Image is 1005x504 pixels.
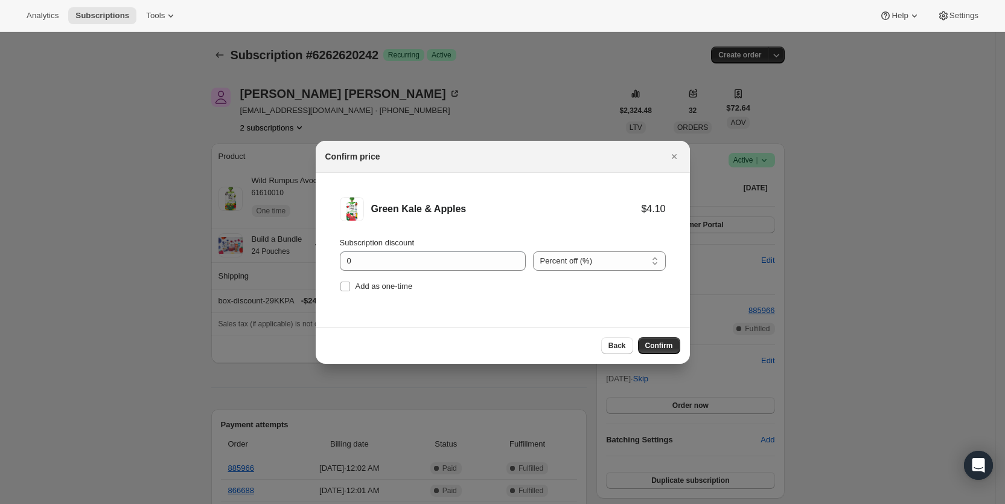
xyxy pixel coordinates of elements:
[27,11,59,21] span: Analytics
[638,337,680,354] button: Confirm
[340,238,415,247] span: Subscription discount
[325,150,380,163] h2: Confirm price
[964,451,993,480] div: Open Intercom Messenger
[645,341,673,351] span: Confirm
[371,203,642,215] div: Green Kale & Apples
[641,203,665,215] div: $4.10
[930,7,986,24] button: Settings
[68,7,136,24] button: Subscriptions
[146,11,165,21] span: Tools
[949,11,978,21] span: Settings
[340,197,364,221] img: Green Kale & Apples
[892,11,908,21] span: Help
[139,7,184,24] button: Tools
[75,11,129,21] span: Subscriptions
[666,148,683,165] button: Close
[872,7,927,24] button: Help
[608,341,626,351] span: Back
[601,337,633,354] button: Back
[19,7,66,24] button: Analytics
[356,282,413,291] span: Add as one-time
